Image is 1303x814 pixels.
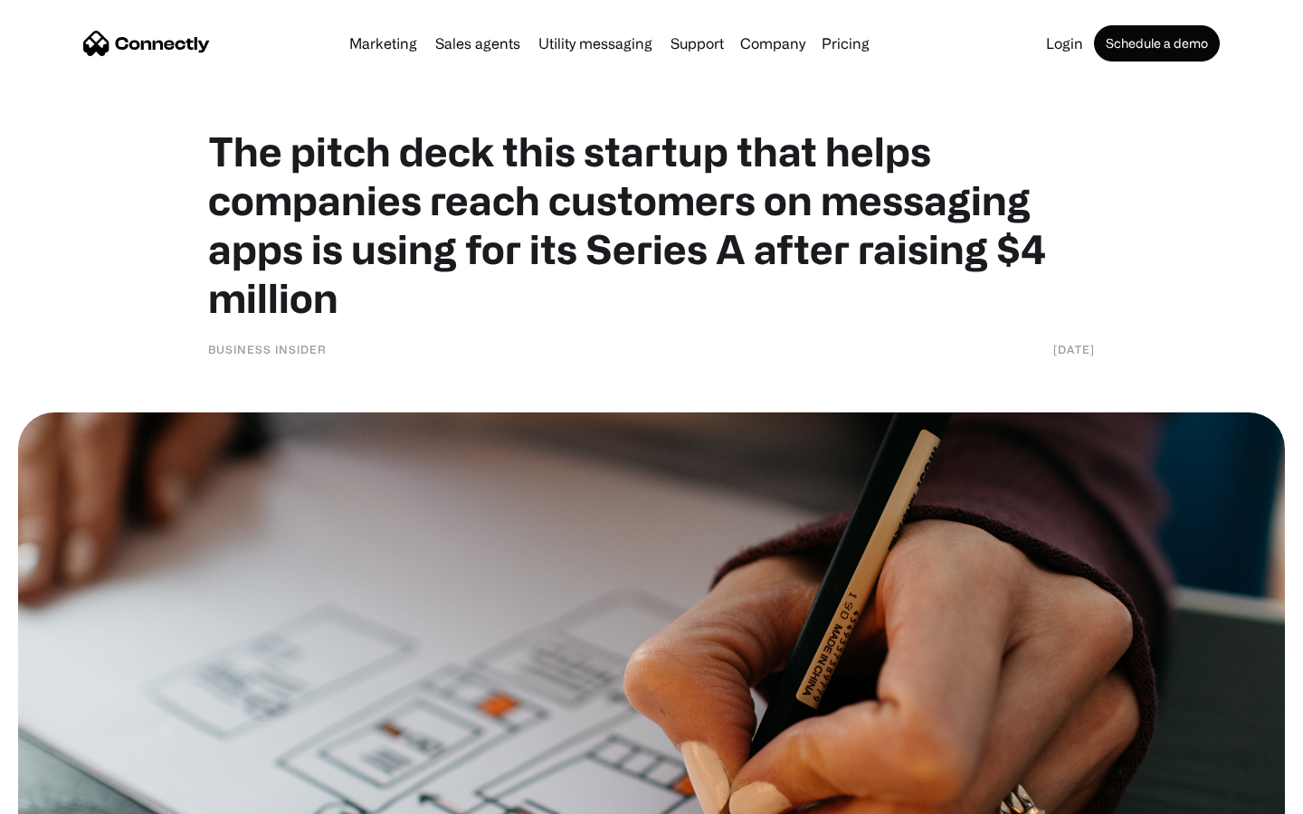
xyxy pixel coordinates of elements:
[36,782,109,808] ul: Language list
[531,36,660,51] a: Utility messaging
[814,36,877,51] a: Pricing
[18,782,109,808] aside: Language selected: English
[735,31,811,56] div: Company
[1039,36,1090,51] a: Login
[428,36,528,51] a: Sales agents
[342,36,424,51] a: Marketing
[663,36,731,51] a: Support
[1094,25,1220,62] a: Schedule a demo
[208,127,1095,322] h1: The pitch deck this startup that helps companies reach customers on messaging apps is using for i...
[208,340,327,358] div: Business Insider
[740,31,805,56] div: Company
[83,30,210,57] a: home
[1053,340,1095,358] div: [DATE]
